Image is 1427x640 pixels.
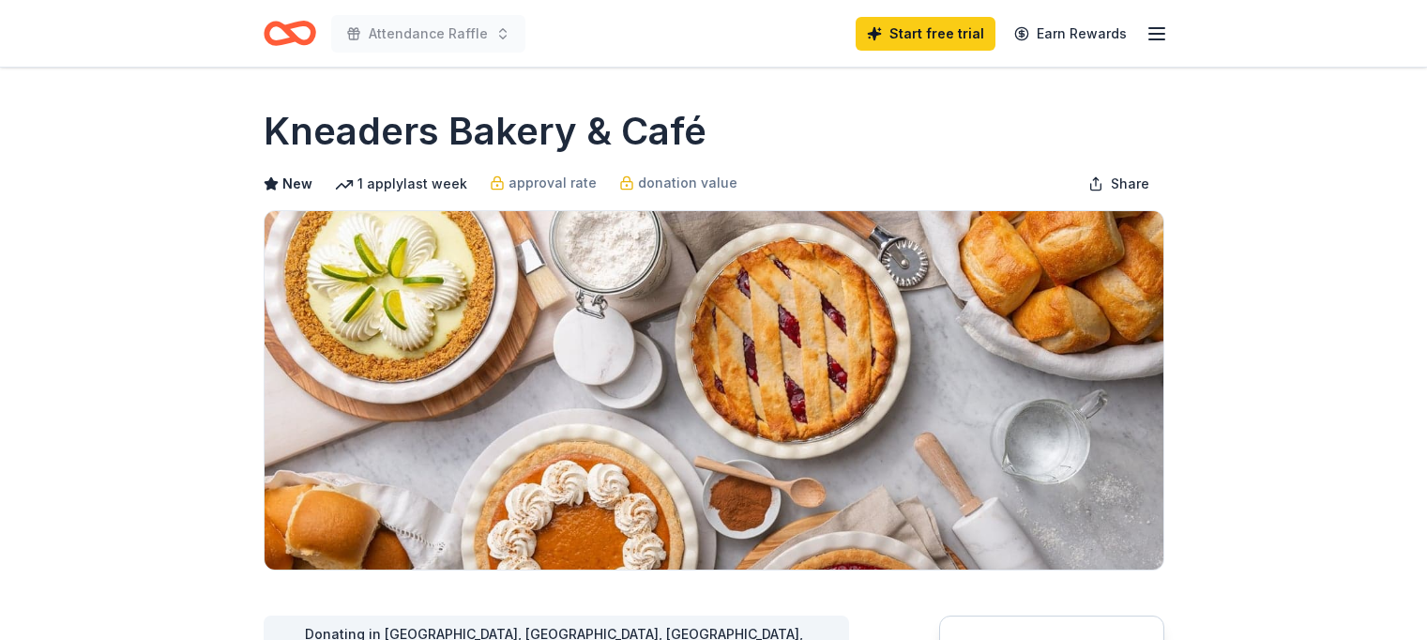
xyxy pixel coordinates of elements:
[638,172,737,194] span: donation value
[264,105,706,158] h1: Kneaders Bakery & Café
[856,17,995,51] a: Start free trial
[282,173,312,195] span: New
[1073,165,1164,203] button: Share
[1111,173,1149,195] span: Share
[509,172,597,194] span: approval rate
[331,15,525,53] button: Attendance Raffle
[264,11,316,55] a: Home
[265,211,1163,570] img: Image for Kneaders Bakery & Café
[490,172,597,194] a: approval rate
[619,172,737,194] a: donation value
[1003,17,1138,51] a: Earn Rewards
[335,173,467,195] div: 1 apply last week
[369,23,488,45] span: Attendance Raffle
